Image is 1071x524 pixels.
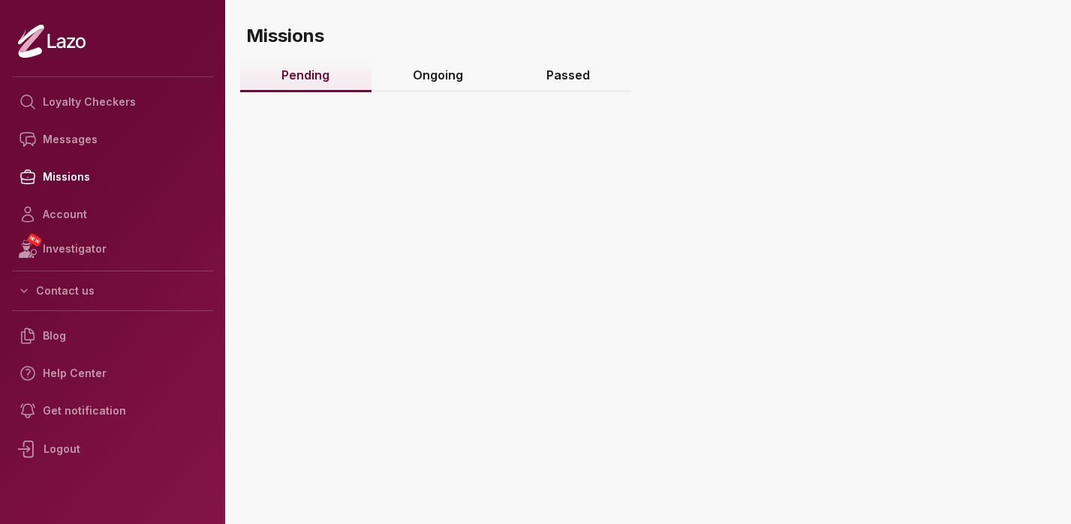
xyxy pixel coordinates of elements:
a: Pending [240,60,372,92]
a: Messages [12,121,213,158]
a: Missions [12,158,213,196]
a: Blog [12,317,213,355]
a: Account [12,196,213,233]
a: NEWInvestigator [12,233,213,265]
a: Passed [504,60,631,92]
span: NEW [26,232,43,247]
a: Loyalty Checkers [12,83,213,121]
div: Logout [12,430,213,469]
button: Contact us [12,277,213,304]
a: Ongoing [372,60,505,92]
a: Help Center [12,355,213,392]
a: Get notification [12,392,213,430]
